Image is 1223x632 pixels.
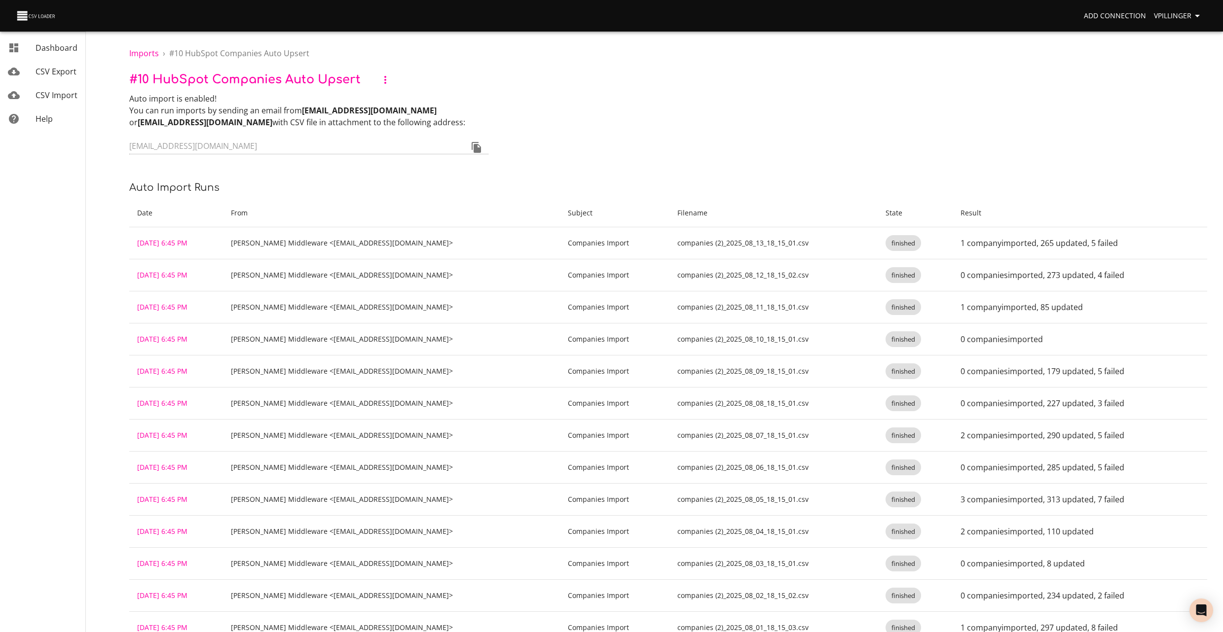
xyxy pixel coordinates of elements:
[137,559,187,568] a: [DATE] 6:45 PM
[961,301,1199,313] p: 1 company imported , 85 updated
[886,527,921,536] span: finished
[16,9,57,23] img: CSV Loader
[961,461,1199,473] p: 0 companies imported , 285 updated , 5 failed
[137,334,187,344] a: [DATE] 6:45 PM
[560,484,669,516] td: Companies Import
[560,420,669,452] td: Companies Import
[163,47,165,59] li: ›
[465,136,488,159] button: Copy to clipboard
[886,239,921,248] span: finished
[223,420,560,452] td: [PERSON_NAME] Middleware <[EMAIL_ADDRESS][DOMAIN_NAME]>
[223,323,560,355] td: [PERSON_NAME] Middleware <[EMAIL_ADDRESS][DOMAIN_NAME]>
[886,271,921,280] span: finished
[886,335,921,344] span: finished
[961,526,1199,537] p: 2 companies imported , 110 updated
[137,302,187,312] a: [DATE] 6:45 PM
[953,199,1207,227] th: Result
[129,93,488,128] p: Auto import is enabled! You can run imports by sending an email from or with CSV file in attachme...
[560,323,669,355] td: Companies Import
[560,548,669,580] td: Companies Import
[560,516,669,548] td: Companies Import
[223,516,560,548] td: [PERSON_NAME] Middleware <[EMAIL_ADDRESS][DOMAIN_NAME]>
[886,431,921,440] span: finished
[886,367,921,376] span: finished
[137,238,187,247] a: [DATE] 6:45 PM
[669,484,878,516] td: companies (2)_2025_08_05_18_15_01.csv
[36,42,77,53] span: Dashboard
[961,590,1199,601] p: 0 companies imported , 234 updated , 2 failed
[137,591,187,600] a: [DATE] 6:45 PM
[669,355,878,387] td: companies (2)_2025_08_09_18_15_01.csv
[961,365,1199,377] p: 0 companies imported , 179 updated , 5 failed
[669,580,878,612] td: companies (2)_2025_08_02_18_15_02.csv
[961,493,1199,505] p: 3 companies imported , 313 updated , 7 failed
[137,623,187,632] a: [DATE] 6:45 PM
[1154,10,1203,22] span: vpillinger
[669,452,878,484] td: companies (2)_2025_08_06_18_15_01.csv
[560,355,669,387] td: Companies Import
[137,527,187,536] a: [DATE] 6:45 PM
[961,269,1199,281] p: 0 companies imported , 273 updated , 4 failed
[560,291,669,323] td: Companies Import
[223,387,560,420] td: [PERSON_NAME] Middleware <[EMAIL_ADDRESS][DOMAIN_NAME]>
[669,420,878,452] td: companies (2)_2025_08_07_18_15_01.csv
[886,495,921,504] span: finished
[223,484,560,516] td: [PERSON_NAME] Middleware <[EMAIL_ADDRESS][DOMAIN_NAME]>
[137,430,187,440] a: [DATE] 6:45 PM
[137,366,187,376] a: [DATE] 6:45 PM
[961,558,1199,569] p: 0 companies imported , 8 updated
[138,117,272,128] strong: [EMAIL_ADDRESS][DOMAIN_NAME]
[36,66,76,77] span: CSV Export
[878,199,953,227] th: State
[1150,7,1207,25] button: vpillinger
[560,227,669,259] td: Companies Import
[961,237,1199,249] p: 1 company imported , 265 updated , 5 failed
[669,291,878,323] td: companies (2)_2025_08_11_18_15_01.csv
[560,452,669,484] td: Companies Import
[886,559,921,568] span: finished
[36,113,53,124] span: Help
[137,494,187,504] a: [DATE] 6:45 PM
[669,199,878,227] th: Filename
[886,303,921,312] span: finished
[302,105,437,116] strong: [EMAIL_ADDRESS][DOMAIN_NAME]
[129,48,159,59] a: Imports
[223,452,560,484] td: [PERSON_NAME] Middleware <[EMAIL_ADDRESS][DOMAIN_NAME]>
[560,580,669,612] td: Companies Import
[223,580,560,612] td: [PERSON_NAME] Middleware <[EMAIL_ADDRESS][DOMAIN_NAME]>
[1080,7,1150,25] a: Add Connection
[961,397,1199,409] p: 0 companies imported , 227 updated , 3 failed
[129,182,220,193] span: Auto Import Runs
[1189,598,1213,622] div: Open Intercom Messenger
[669,387,878,420] td: companies (2)_2025_08_08_18_15_01.csv
[169,48,309,59] span: # 10 HubSpot Companies Auto Upsert
[560,199,669,227] th: Subject
[129,199,223,227] th: Date
[560,259,669,291] td: Companies Import
[669,259,878,291] td: companies (2)_2025_08_12_18_15_02.csv
[137,270,187,280] a: [DATE] 6:45 PM
[223,259,560,291] td: [PERSON_NAME] Middleware <[EMAIL_ADDRESS][DOMAIN_NAME]>
[223,548,560,580] td: [PERSON_NAME] Middleware <[EMAIL_ADDRESS][DOMAIN_NAME]>
[669,227,878,259] td: companies (2)_2025_08_13_18_15_01.csv
[961,429,1199,441] p: 2 companies imported , 290 updated , 5 failed
[137,462,187,472] a: [DATE] 6:45 PM
[669,548,878,580] td: companies (2)_2025_08_03_18_15_01.csv
[223,227,560,259] td: [PERSON_NAME] Middleware <[EMAIL_ADDRESS][DOMAIN_NAME]>
[223,291,560,323] td: [PERSON_NAME] Middleware <[EMAIL_ADDRESS][DOMAIN_NAME]>
[961,333,1199,345] p: 0 companies imported
[137,398,187,408] a: [DATE] 6:45 PM
[223,199,560,227] th: From
[886,399,921,408] span: finished
[129,73,361,86] span: # 10 HubSpot Companies Auto Upsert
[560,387,669,420] td: Companies Import
[1084,10,1146,22] span: Add Connection
[669,323,878,355] td: companies (2)_2025_08_10_18_15_01.csv
[223,355,560,387] td: [PERSON_NAME] Middleware <[EMAIL_ADDRESS][DOMAIN_NAME]>
[36,90,77,101] span: CSV Import
[886,463,921,472] span: finished
[886,591,921,600] span: finished
[669,516,878,548] td: companies (2)_2025_08_04_18_15_01.csv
